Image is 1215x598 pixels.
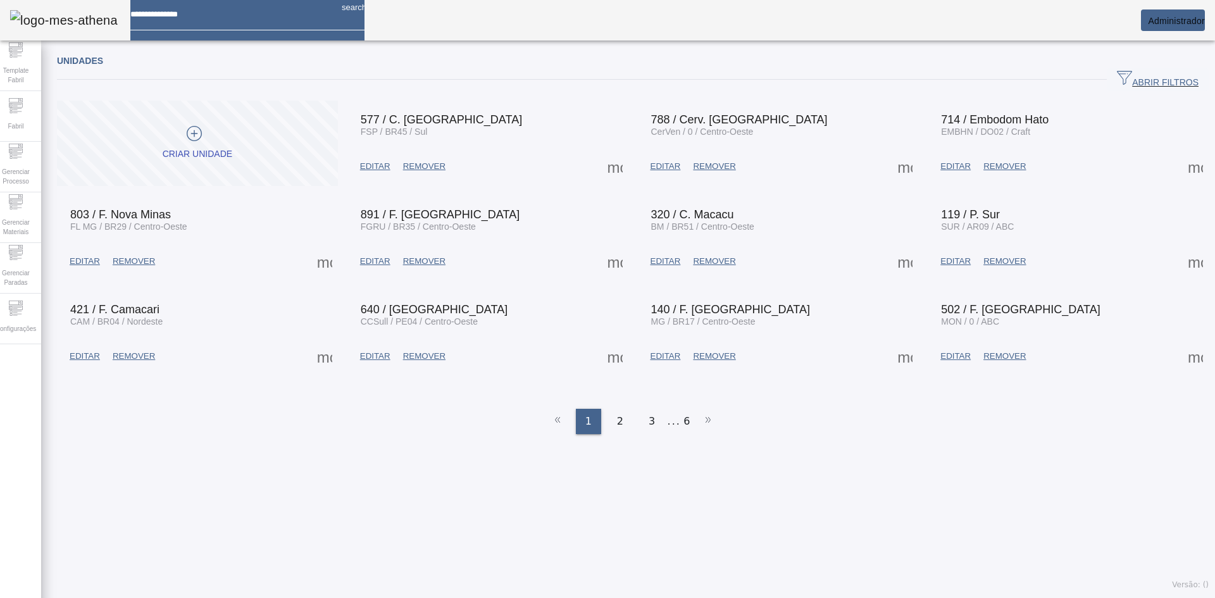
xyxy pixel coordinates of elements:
[940,160,971,173] span: EDITAR
[63,250,106,273] button: EDITAR
[941,113,1049,126] span: 714 / Embodom Hato
[977,345,1032,368] button: REMOVER
[977,250,1032,273] button: REMOVER
[1184,155,1207,178] button: Mais
[361,127,428,137] span: FSP / BR45 / Sul
[354,250,397,273] button: EDITAR
[934,155,977,178] button: EDITAR
[604,345,626,368] button: Mais
[106,250,161,273] button: REMOVER
[1107,68,1209,91] button: ABRIR FILTROS
[397,345,452,368] button: REMOVER
[604,155,626,178] button: Mais
[693,160,735,173] span: REMOVER
[361,316,478,327] span: CCSull / PE04 / Centro-Oeste
[1184,250,1207,273] button: Mais
[113,350,155,363] span: REMOVER
[403,160,445,173] span: REMOVER
[687,155,742,178] button: REMOVER
[644,250,687,273] button: EDITAR
[983,255,1026,268] span: REMOVER
[651,208,734,221] span: 320 / C. Macacu
[313,250,336,273] button: Mais
[70,221,187,232] span: FL MG / BR29 / Centro-Oeste
[983,350,1026,363] span: REMOVER
[941,303,1100,316] span: 502 / F. [GEOGRAPHIC_DATA]
[941,127,1030,137] span: EMBHN / DO02 / Craft
[403,350,445,363] span: REMOVER
[70,316,163,327] span: CAM / BR04 / Nordeste
[604,250,626,273] button: Mais
[1184,345,1207,368] button: Mais
[934,250,977,273] button: EDITAR
[163,148,232,161] div: Criar unidade
[1117,70,1199,89] span: ABRIR FILTROS
[983,160,1026,173] span: REMOVER
[651,316,756,327] span: MG / BR17 / Centro-Oeste
[687,250,742,273] button: REMOVER
[894,250,916,273] button: Mais
[651,127,754,137] span: CerVen / 0 / Centro-Oeste
[941,221,1014,232] span: SUR / AR09 / ABC
[57,101,338,186] button: Criar unidade
[651,255,681,268] span: EDITAR
[360,350,390,363] span: EDITAR
[1172,580,1209,589] span: Versão: ()
[683,409,690,434] li: 6
[354,155,397,178] button: EDITAR
[977,155,1032,178] button: REMOVER
[894,345,916,368] button: Mais
[651,113,828,126] span: 788 / Cerv. [GEOGRAPHIC_DATA]
[313,345,336,368] button: Mais
[941,208,1000,221] span: 119 / P. Sur
[1148,16,1205,26] span: Administrador
[361,221,476,232] span: FGRU / BR35 / Centro-Oeste
[894,155,916,178] button: Mais
[617,414,623,429] span: 2
[649,414,655,429] span: 3
[940,350,971,363] span: EDITAR
[644,345,687,368] button: EDITAR
[941,316,999,327] span: MON / 0 / ABC
[70,350,100,363] span: EDITAR
[57,56,103,66] span: Unidades
[360,255,390,268] span: EDITAR
[651,303,810,316] span: 140 / F. [GEOGRAPHIC_DATA]
[651,221,754,232] span: BM / BR51 / Centro-Oeste
[361,208,520,221] span: 891 / F. [GEOGRAPHIC_DATA]
[397,250,452,273] button: REMOVER
[361,303,508,316] span: 640 / [GEOGRAPHIC_DATA]
[651,350,681,363] span: EDITAR
[70,208,171,221] span: 803 / F. Nova Minas
[693,350,735,363] span: REMOVER
[397,155,452,178] button: REMOVER
[354,345,397,368] button: EDITAR
[693,255,735,268] span: REMOVER
[934,345,977,368] button: EDITAR
[63,345,106,368] button: EDITAR
[70,303,159,316] span: 421 / F. Camacari
[113,255,155,268] span: REMOVER
[106,345,161,368] button: REMOVER
[360,160,390,173] span: EDITAR
[361,113,522,126] span: 577 / C. [GEOGRAPHIC_DATA]
[4,118,27,135] span: Fabril
[651,160,681,173] span: EDITAR
[403,255,445,268] span: REMOVER
[940,255,971,268] span: EDITAR
[70,255,100,268] span: EDITAR
[10,10,118,30] img: logo-mes-athena
[687,345,742,368] button: REMOVER
[644,155,687,178] button: EDITAR
[668,409,680,434] li: ...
